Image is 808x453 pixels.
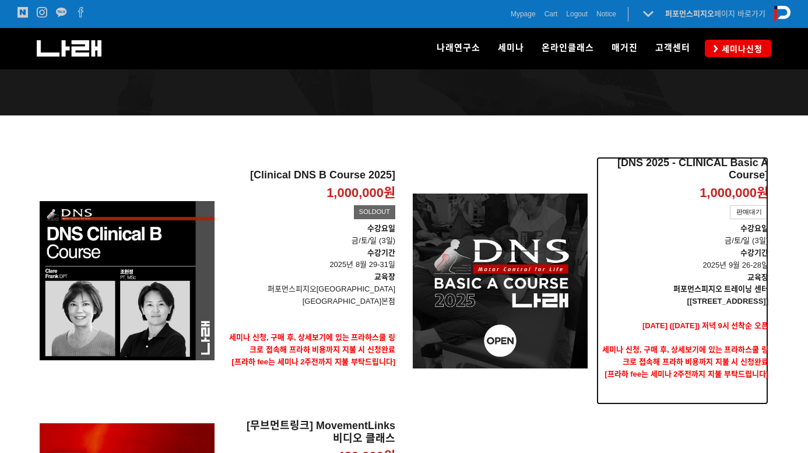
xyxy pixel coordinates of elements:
p: 금/토/일 (3일) [596,223,768,247]
a: [DNS 2025 - CLINICAL Basic A Course] 1,000,000원 판매대기 수강요일금/토/일 (3일)수강기간 2025년 9월 26-28일교육장퍼포먼스피지오... [596,157,768,405]
p: 2025년 9월 26-28일 [596,247,768,272]
a: 퍼포먼스피지오페이지 바로가기 [665,9,765,18]
a: Notice [596,8,616,20]
strong: 수강기간 [740,248,768,257]
a: Logout [566,8,588,20]
span: 세미나 [498,43,524,53]
h2: [DNS 2025 - CLINICAL Basic A Course] [596,157,768,182]
h2: [Clinical DNS B Course 2025] [223,169,395,182]
div: SOLDOUT [354,205,395,219]
span: [프라하 fee는 세미나 2주전까지 지불 부탁드립니다] [605,370,768,378]
a: 매거진 [603,28,647,69]
strong: 퍼포먼스피지오 [665,9,714,18]
span: 고객센터 [655,43,690,53]
strong: 수강기간 [367,248,395,257]
strong: 수강요일 [740,224,768,233]
a: 세미나신청 [705,40,771,57]
strong: 교육장 [747,273,768,282]
a: 고객센터 [647,28,699,69]
strong: 세미나 신청, 구매 후, 상세보기에 있는 프라하스쿨 링크로 접속해 프라하 비용까지 지불 시 신청완료 [229,333,395,354]
a: [Clinical DNS B Course 2025] 1,000,000원 SOLDOUT 수강요일금/토/일 (3일)수강기간 2025년 8월 29-31일교육장퍼포먼스피지오[GEOG... [223,169,395,392]
a: 세미나 [489,28,533,69]
p: 1,000,000원 [326,185,395,202]
h2: [무브먼트링크] MovementLinks 비디오 클래스 [223,420,395,445]
span: 세미나신청 [718,43,763,55]
strong: 퍼포먼스피지오 트레이닝 센터 [673,285,768,293]
span: 온라인클래스 [542,43,594,53]
span: [DATE] ([DATE]) 저녁 9시 선착순 오픈 [642,321,768,330]
strong: 수강요일 [367,224,395,233]
span: [프라하 fee는 세미나 2주전까지 지불 부탁드립니다] [231,357,395,366]
strong: 교육장 [374,272,395,281]
a: Mypage [511,8,536,20]
a: Cart [544,8,558,20]
p: 1,000,000원 [700,185,768,202]
a: 나래연구소 [428,28,489,69]
strong: 세미나 신청, 구매 후, 상세보기에 있는 프라하스쿨 링크로 접속해 프라하 비용까지 지불 시 신청완료 [602,345,768,366]
p: 금/토/일 (3일) [223,235,395,247]
a: 온라인클래스 [533,28,603,69]
strong: [[STREET_ADDRESS]] [687,297,768,305]
p: 퍼포먼스피지오[GEOGRAPHIC_DATA] [GEOGRAPHIC_DATA]본점 [223,283,395,308]
div: 판매대기 [730,205,768,219]
p: 2025년 8월 29-31일 [223,247,395,272]
span: 나래연구소 [437,43,480,53]
span: 매거진 [612,43,638,53]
